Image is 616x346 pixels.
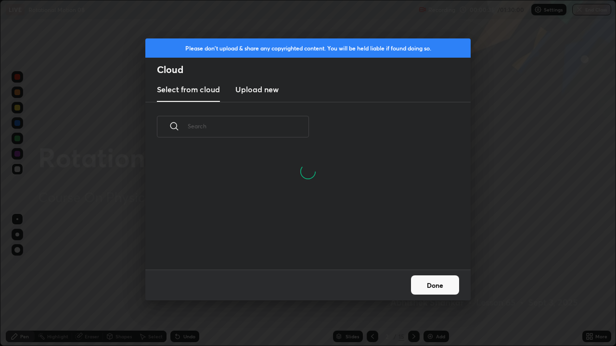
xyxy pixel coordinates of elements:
h3: Upload new [235,84,279,95]
h2: Cloud [157,63,471,76]
div: Please don't upload & share any copyrighted content. You will be held liable if found doing so. [145,38,471,58]
button: Done [411,275,459,295]
h3: Select from cloud [157,84,220,95]
input: Search [188,106,309,147]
